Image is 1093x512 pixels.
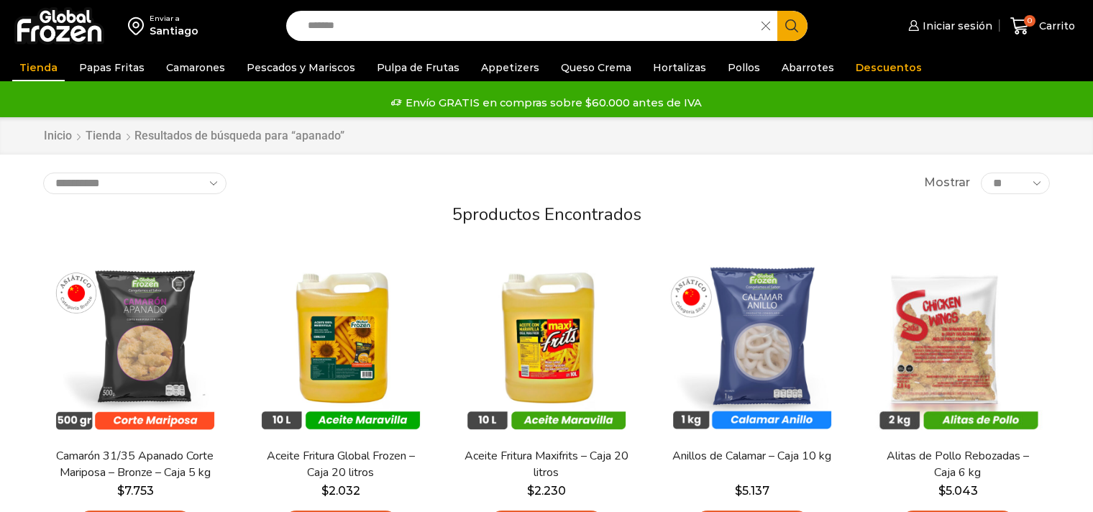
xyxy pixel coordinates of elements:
a: Inicio [43,128,73,145]
span: productos encontrados [462,203,641,226]
a: Anillos de Calamar – Caja 10 kg [669,448,835,465]
span: $ [117,484,124,498]
button: Search button [777,11,808,41]
div: Santiago [150,24,198,38]
a: Hortalizas [646,54,713,81]
a: Camarón 31/35 Apanado Corte Mariposa – Bronze – Caja 5 kg [52,448,218,481]
span: $ [527,484,534,498]
a: Pescados y Mariscos [239,54,362,81]
span: 5 [452,203,462,226]
img: address-field-icon.svg [128,14,150,38]
bdi: 7.753 [117,484,154,498]
a: Iniciar sesión [905,12,992,40]
a: Queso Crema [554,54,639,81]
a: Camarones [159,54,232,81]
span: $ [321,484,329,498]
a: Pulpa de Frutas [370,54,467,81]
span: Mostrar [924,175,970,191]
a: Tienda [85,128,122,145]
h1: Resultados de búsqueda para “apanado” [134,129,344,142]
span: Iniciar sesión [919,19,992,33]
bdi: 2.032 [321,484,360,498]
a: Aceite Fritura Global Frozen – Caja 20 litros [258,448,424,481]
a: Appetizers [474,54,546,81]
span: Carrito [1035,19,1075,33]
bdi: 2.230 [527,484,566,498]
a: Alitas de Pollo Rebozadas – Caja 6 kg [875,448,1041,481]
bdi: 5.043 [938,484,978,498]
span: 0 [1024,15,1035,27]
a: Papas Fritas [72,54,152,81]
a: Tienda [12,54,65,81]
a: Pollos [721,54,767,81]
a: Abarrotes [774,54,841,81]
nav: Breadcrumb [43,128,344,145]
a: Aceite Fritura Maxifrits – Caja 20 litros [464,448,629,481]
span: $ [938,484,946,498]
bdi: 5.137 [735,484,769,498]
select: Pedido de la tienda [43,173,227,194]
a: Descuentos [849,54,929,81]
div: Enviar a [150,14,198,24]
span: $ [735,484,742,498]
a: 0 Carrito [1007,9,1079,43]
